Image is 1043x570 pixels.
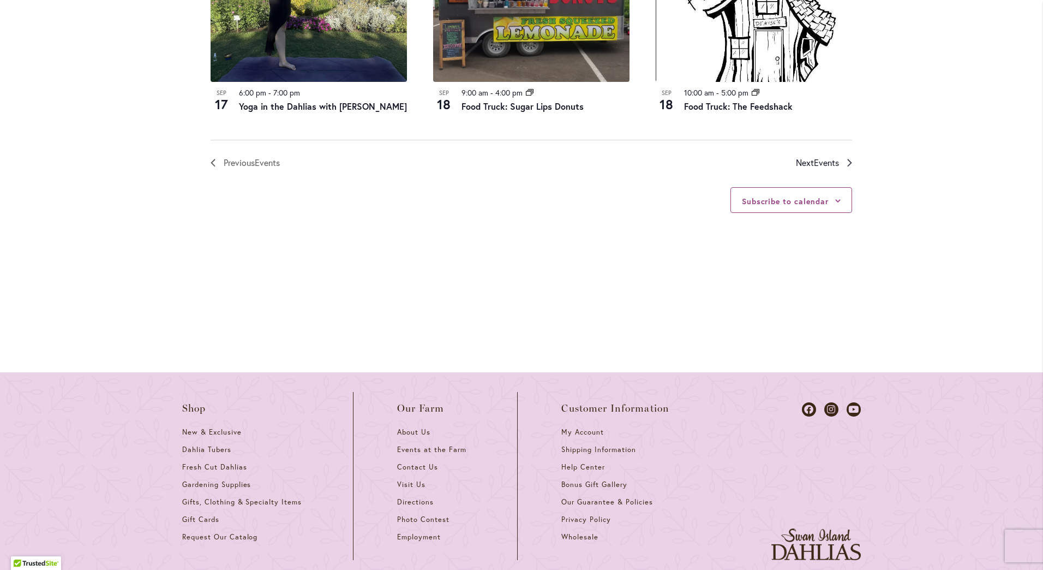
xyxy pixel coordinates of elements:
[684,100,793,112] a: Food Truck: The Feedshack
[182,403,206,414] span: Shop
[8,531,39,562] iframe: Launch Accessibility Center
[561,497,652,507] span: Our Guarantee & Policies
[561,480,627,489] span: Bonus Gift Gallery
[495,87,523,98] time: 4:00 pm
[561,462,605,472] span: Help Center
[397,428,430,437] span: About Us
[847,402,861,417] a: Dahlias on Youtube
[397,497,434,507] span: Directions
[268,87,271,98] span: -
[561,532,598,542] span: Wholesale
[397,462,438,472] span: Contact Us
[182,515,219,524] span: Gift Cards
[397,403,444,414] span: Our Farm
[397,532,441,542] span: Employment
[433,95,455,114] span: 18
[802,402,816,417] a: Dahlias on Facebook
[182,445,231,454] span: Dahlia Tubers
[561,403,669,414] span: Customer Information
[684,87,714,98] time: 10:00 am
[182,462,247,472] span: Fresh Cut Dahlias
[224,156,280,170] span: Previous
[814,157,839,168] span: Events
[461,100,584,112] a: Food Truck: Sugar Lips Donuts
[211,156,280,170] a: Previous Events
[433,88,455,98] span: Sep
[273,87,300,98] time: 7:00 pm
[721,87,748,98] time: 5:00 pm
[397,480,425,489] span: Visit Us
[656,95,678,114] span: 18
[182,428,242,437] span: New & Exclusive
[561,428,604,437] span: My Account
[397,445,466,454] span: Events at the Farm
[182,480,251,489] span: Gardening Supplies
[239,100,407,112] a: Yoga in the Dahlias with [PERSON_NAME]
[490,87,493,98] span: -
[824,402,838,417] a: Dahlias on Instagram
[796,156,839,170] span: Next
[182,497,302,507] span: Gifts, Clothing & Specialty Items
[211,88,232,98] span: Sep
[742,196,829,206] button: Subscribe to calendar
[561,515,611,524] span: Privacy Policy
[656,88,678,98] span: Sep
[397,515,449,524] span: Photo Contest
[255,157,280,168] span: Events
[796,156,852,170] a: Next Events
[211,95,232,114] span: 17
[182,532,257,542] span: Request Our Catalog
[561,445,636,454] span: Shipping Information
[239,87,266,98] time: 6:00 pm
[716,87,719,98] span: -
[461,87,488,98] time: 9:00 am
